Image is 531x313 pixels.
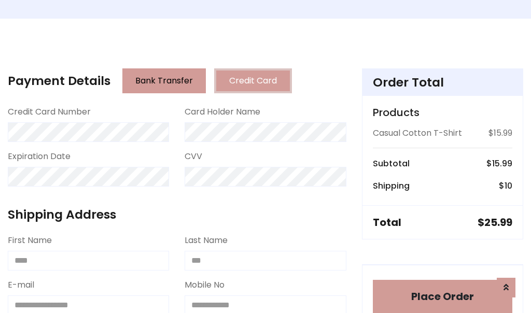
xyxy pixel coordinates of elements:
h5: Total [373,216,401,229]
p: $15.99 [488,127,512,139]
h6: $ [486,159,512,168]
button: Credit Card [214,68,292,93]
h5: $ [478,216,512,229]
h4: Order Total [373,75,512,90]
label: Card Holder Name [185,106,260,118]
h4: Shipping Address [8,207,346,222]
label: Expiration Date [8,150,71,163]
label: Mobile No [185,279,225,291]
button: Bank Transfer [122,68,206,93]
h6: Subtotal [373,159,410,168]
p: Casual Cotton T-Shirt [373,127,462,139]
h6: Shipping [373,181,410,191]
label: First Name [8,234,52,247]
button: Place Order [373,280,512,313]
label: Credit Card Number [8,106,91,118]
label: E-mail [8,279,34,291]
span: 15.99 [492,158,512,169]
h4: Payment Details [8,74,110,88]
label: Last Name [185,234,228,247]
label: CVV [185,150,202,163]
span: 25.99 [484,215,512,230]
h6: $ [499,181,512,191]
span: 10 [505,180,512,192]
h5: Products [373,106,512,119]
